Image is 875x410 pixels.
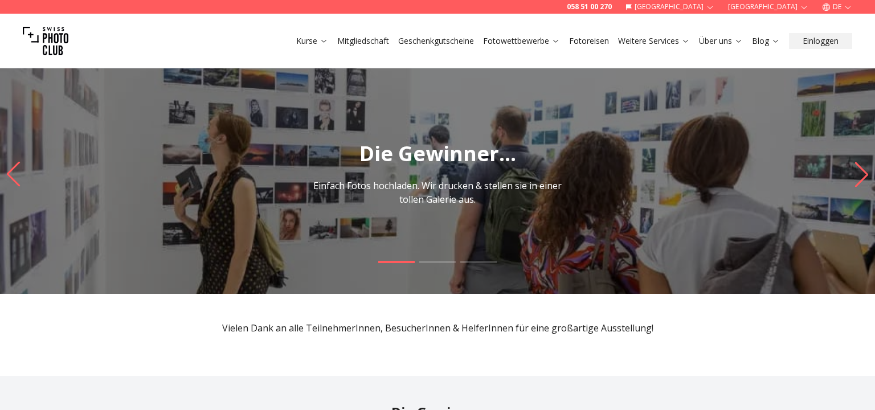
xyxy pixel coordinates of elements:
button: Fotoreisen [565,33,614,49]
a: Über uns [699,35,743,47]
img: Swiss photo club [23,18,68,64]
button: Kurse [292,33,333,49]
a: 058 51 00 270 [567,2,612,11]
a: Kurse [296,35,328,47]
button: Fotowettbewerbe [479,33,565,49]
a: Blog [752,35,780,47]
a: Geschenkgutscheine [398,35,474,47]
p: Einfach Fotos hochladen. Wir drucken & stellen sie in einer tollen Galerie aus. [310,179,565,206]
button: Einloggen [789,33,852,49]
a: Fotowettbewerbe [483,35,560,47]
a: Weitere Services [618,35,690,47]
button: Geschenkgutscheine [394,33,479,49]
button: Blog [747,33,784,49]
a: Mitgliedschaft [337,35,389,47]
button: Mitgliedschaft [333,33,394,49]
a: Fotoreisen [569,35,609,47]
p: Vielen Dank an alle TeilnehmerInnen, BesucherInnen & HelferInnen für eine großartige Ausstellung! [82,321,793,335]
button: Weitere Services [614,33,694,49]
button: Über uns [694,33,747,49]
